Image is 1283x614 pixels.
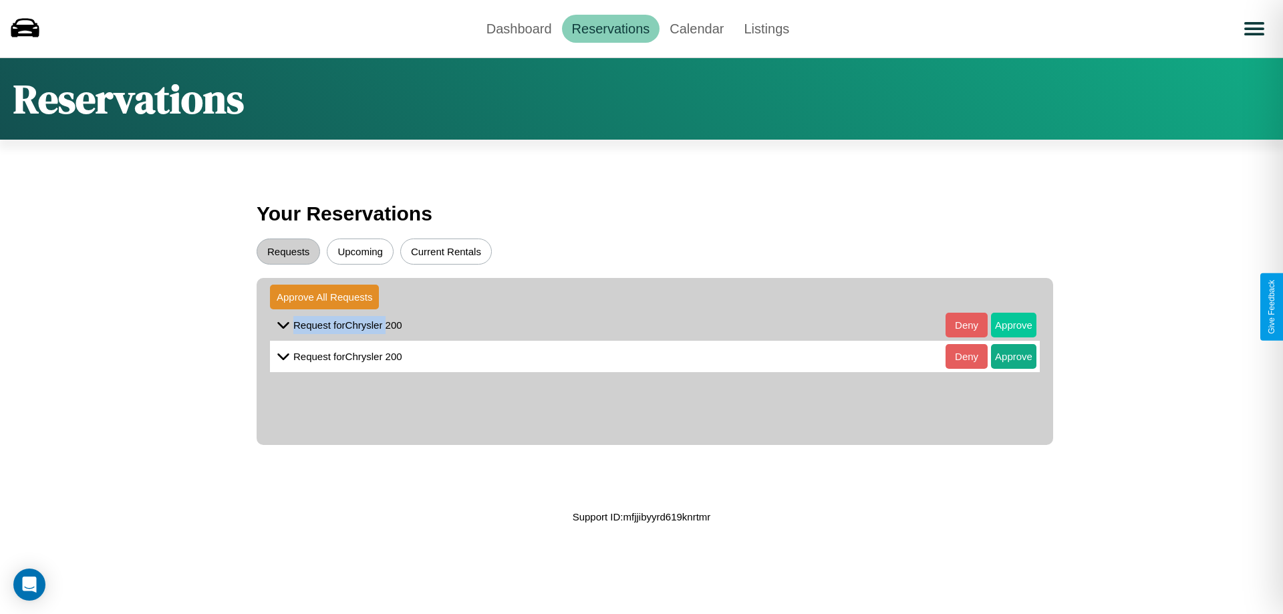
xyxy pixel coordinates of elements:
[1236,10,1273,47] button: Open menu
[400,239,492,265] button: Current Rentals
[991,313,1036,337] button: Approve
[13,71,244,126] h1: Reservations
[476,15,562,43] a: Dashboard
[293,316,402,334] p: Request for Chrysler 200
[270,285,379,309] button: Approve All Requests
[327,239,394,265] button: Upcoming
[293,347,402,365] p: Request for Chrysler 200
[257,196,1026,232] h3: Your Reservations
[573,508,711,526] p: Support ID: mfjjibyyrd619knrtmr
[946,344,988,369] button: Deny
[991,344,1036,369] button: Approve
[734,15,799,43] a: Listings
[562,15,660,43] a: Reservations
[1267,280,1276,334] div: Give Feedback
[257,239,320,265] button: Requests
[660,15,734,43] a: Calendar
[946,313,988,337] button: Deny
[13,569,45,601] div: Open Intercom Messenger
